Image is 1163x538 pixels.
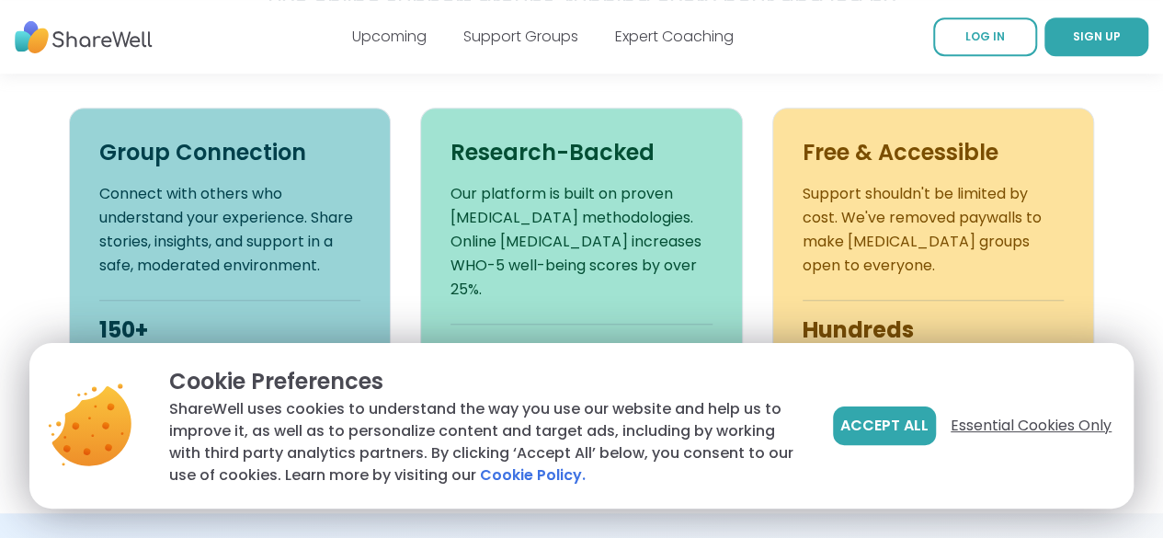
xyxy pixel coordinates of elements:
[99,138,361,167] h3: Group Connection
[450,182,713,302] p: Our platform is built on proven [MEDICAL_DATA] methodologies. Online [MEDICAL_DATA] increases WHO...
[615,26,734,47] a: Expert Coaching
[480,464,586,486] a: Cookie Policy.
[951,415,1112,437] span: Essential Cookies Only
[1044,17,1148,56] a: SIGN UP
[803,315,1065,345] div: Hundreds
[463,26,578,47] a: Support Groups
[965,29,1005,44] span: LOG IN
[450,138,713,167] h3: Research-Backed
[803,182,1065,278] p: Support shouldn't be limited by cost. We've removed paywalls to make [MEDICAL_DATA] groups open t...
[833,406,936,445] button: Accept All
[352,26,427,47] a: Upcoming
[450,339,713,369] div: 96%
[169,398,804,486] p: ShareWell uses cookies to understand the way you use our website and help us to improve it, as we...
[99,182,361,278] p: Connect with others who understand your experience. Share stories, insights, and support in a saf...
[1073,29,1121,44] span: SIGN UP
[99,315,361,345] div: 150+
[803,138,1065,167] h3: Free & Accessible
[15,12,153,63] img: ShareWell Nav Logo
[840,415,929,437] span: Accept All
[933,17,1037,56] a: LOG IN
[169,365,804,398] p: Cookie Preferences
